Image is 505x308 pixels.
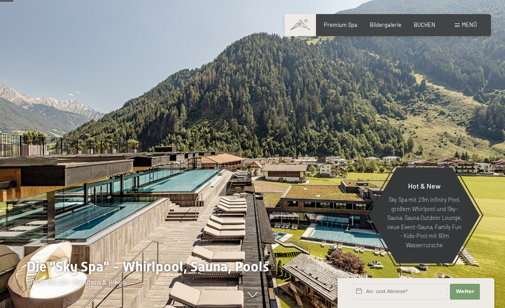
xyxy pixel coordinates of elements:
a: Hot & New Sky Spa mit 23m Infinity Pool, großem Whirlpool und Sky-Sauna, Sauna Outdoor Lounge, ne... [368,167,480,264]
a: Bildergalerie [370,21,401,28]
p: Sky Spa mit 23m Infinity Pool, großem Whirlpool und Sky-Sauna, Sauna Outdoor Lounge, neue Event-S... [386,195,463,249]
span: Schnellanfrage [338,273,368,278]
button: Weiter [450,284,480,300]
span: Weiter [456,288,474,295]
span: Menü [462,21,477,28]
span: Hot & New [408,182,441,190]
a: Premium Spa [324,21,357,28]
a: BUCHEN [414,21,435,28]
